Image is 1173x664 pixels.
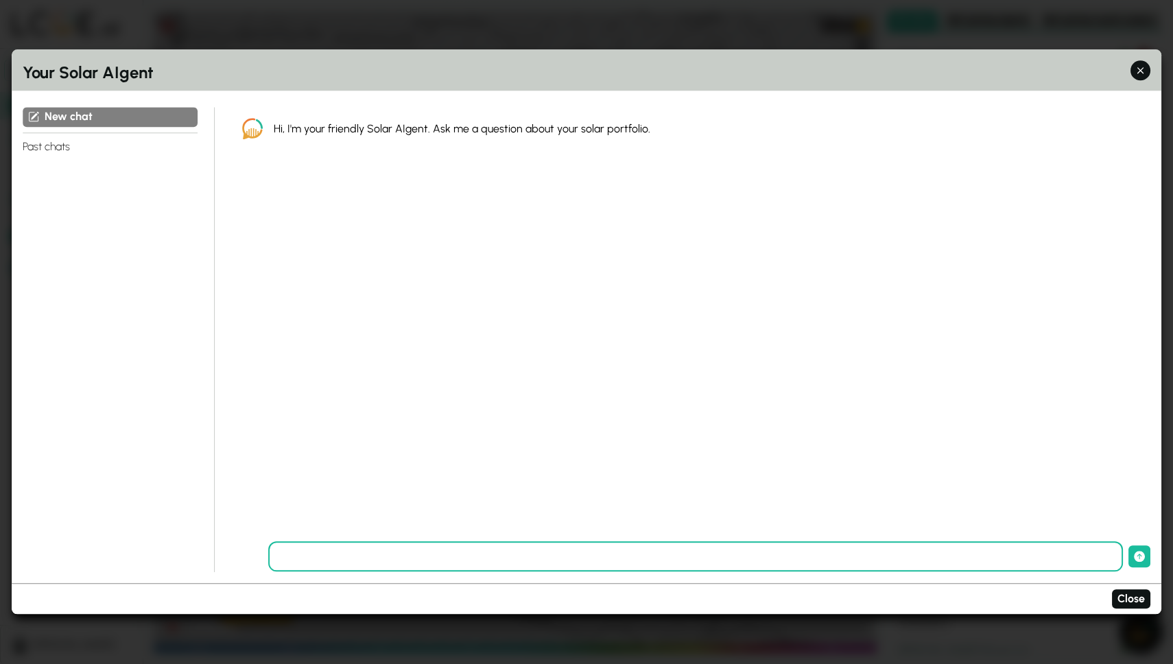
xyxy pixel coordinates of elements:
[242,118,263,139] img: LCOE.ai
[23,60,1150,85] h2: Your Solar AIgent
[1112,589,1150,609] button: Close
[23,132,198,155] h4: Past chats
[23,107,198,127] button: New chat
[274,121,1128,137] div: Hi, I'm your friendly Solar AIgent. Ask me a question about your solar portfolio.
